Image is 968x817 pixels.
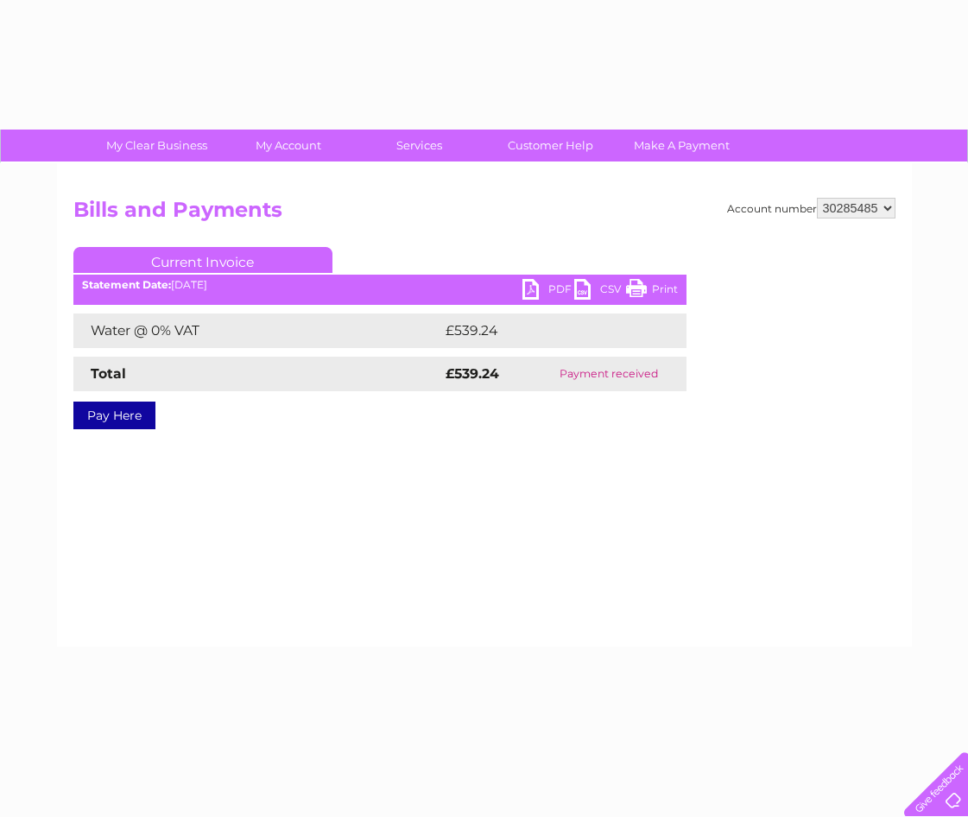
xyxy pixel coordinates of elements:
[626,279,678,304] a: Print
[73,279,686,291] div: [DATE]
[522,279,574,304] a: PDF
[85,130,228,161] a: My Clear Business
[446,365,499,382] strong: £539.24
[91,365,126,382] strong: Total
[611,130,753,161] a: Make A Payment
[73,313,441,348] td: Water @ 0% VAT
[441,313,656,348] td: £539.24
[479,130,622,161] a: Customer Help
[348,130,490,161] a: Services
[82,278,171,291] b: Statement Date:
[73,198,895,231] h2: Bills and Payments
[531,357,686,391] td: Payment received
[217,130,359,161] a: My Account
[574,279,626,304] a: CSV
[727,198,895,218] div: Account number
[73,402,155,429] a: Pay Here
[73,247,332,273] a: Current Invoice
